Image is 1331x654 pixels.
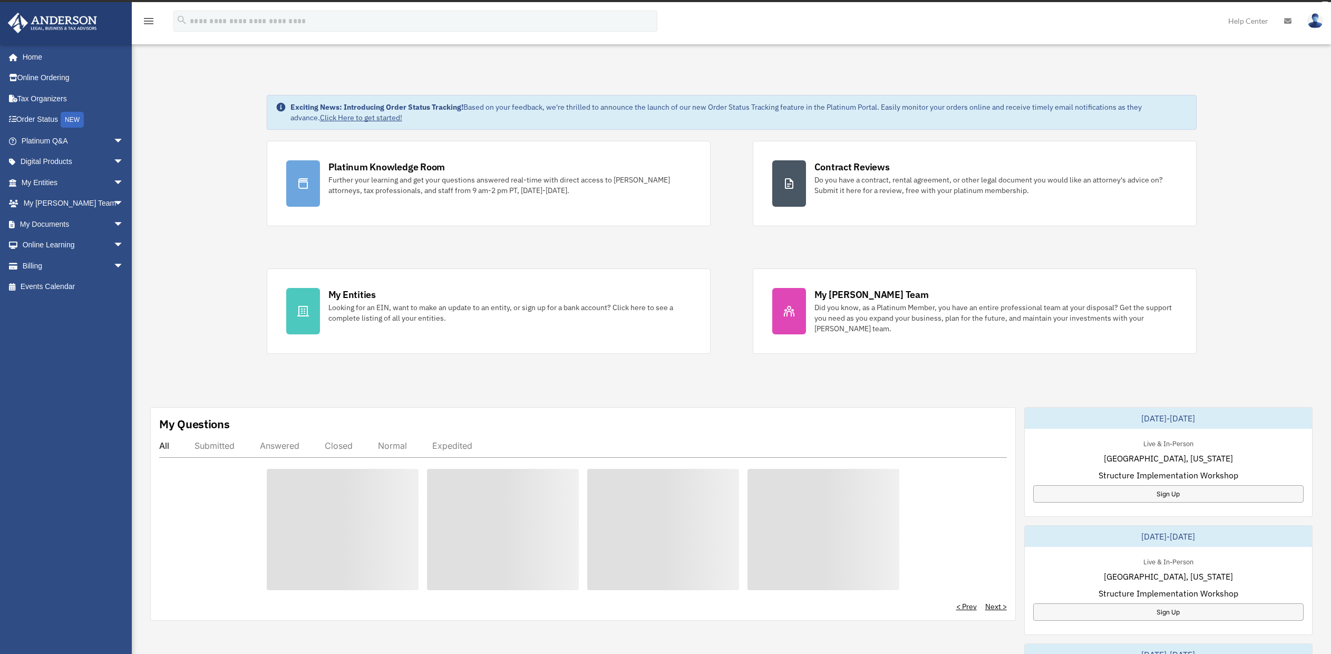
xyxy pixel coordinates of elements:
[7,88,140,109] a: Tax Organizers
[142,15,155,27] i: menu
[1099,469,1238,482] span: Structure Implementation Workshop
[1135,437,1202,448] div: Live & In-Person
[113,235,134,256] span: arrow_drop_down
[1307,13,1323,28] img: User Pic
[267,141,711,226] a: Platinum Knowledge Room Further your learning and get your questions answered real-time with dire...
[814,160,890,174] div: Contract Reviews
[5,13,100,33] img: Anderson Advisors Platinum Portal
[325,440,353,451] div: Closed
[159,416,230,432] div: My Questions
[113,172,134,194] span: arrow_drop_down
[195,440,235,451] div: Submitted
[378,440,407,451] div: Normal
[985,601,1007,612] a: Next >
[7,235,140,256] a: Online Learningarrow_drop_down
[113,214,134,235] span: arrow_drop_down
[1104,570,1233,583] span: [GEOGRAPHIC_DATA], [US_STATE]
[7,276,140,297] a: Events Calendar
[956,601,977,612] a: < Prev
[814,302,1177,334] div: Did you know, as a Platinum Member, you have an entire professional team at your disposal? Get th...
[320,113,402,122] a: Click Here to get started!
[267,268,711,354] a: My Entities Looking for an EIN, want to make an update to an entity, or sign up for a bank accoun...
[753,141,1197,226] a: Contract Reviews Do you have a contract, rental agreement, or other legal document you would like...
[328,175,691,196] div: Further your learning and get your questions answered real-time with direct access to [PERSON_NAM...
[113,151,134,173] span: arrow_drop_down
[7,130,140,151] a: Platinum Q&Aarrow_drop_down
[7,214,140,235] a: My Documentsarrow_drop_down
[176,14,188,26] i: search
[113,193,134,215] span: arrow_drop_down
[7,151,140,172] a: Digital Productsarrow_drop_down
[113,130,134,152] span: arrow_drop_down
[1033,485,1304,503] a: Sign Up
[7,193,140,214] a: My [PERSON_NAME] Teamarrow_drop_down
[7,255,140,276] a: Billingarrow_drop_down
[142,18,155,27] a: menu
[1135,555,1202,566] div: Live & In-Person
[432,440,472,451] div: Expedited
[814,175,1177,196] div: Do you have a contract, rental agreement, or other legal document you would like an attorney's ad...
[290,102,1188,123] div: Based on your feedback, we're thrilled to announce the launch of our new Order Status Tracking fe...
[814,288,929,301] div: My [PERSON_NAME] Team
[1322,2,1328,8] div: close
[7,109,140,131] a: Order StatusNEW
[7,46,134,68] a: Home
[1025,526,1312,547] div: [DATE]-[DATE]
[7,68,140,89] a: Online Ordering
[290,102,463,112] strong: Exciting News: Introducing Order Status Tracking!
[1025,408,1312,429] div: [DATE]-[DATE]
[328,302,691,323] div: Looking for an EIN, want to make an update to an entity, or sign up for a bank account? Click her...
[753,268,1197,354] a: My [PERSON_NAME] Team Did you know, as a Platinum Member, you have an entire professional team at...
[159,440,169,451] div: All
[260,440,299,451] div: Answered
[1033,603,1304,621] a: Sign Up
[113,255,134,277] span: arrow_drop_down
[1104,452,1233,465] span: [GEOGRAPHIC_DATA], [US_STATE]
[328,160,445,174] div: Platinum Knowledge Room
[61,112,84,128] div: NEW
[7,172,140,193] a: My Entitiesarrow_drop_down
[1099,587,1238,600] span: Structure Implementation Workshop
[328,288,376,301] div: My Entities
